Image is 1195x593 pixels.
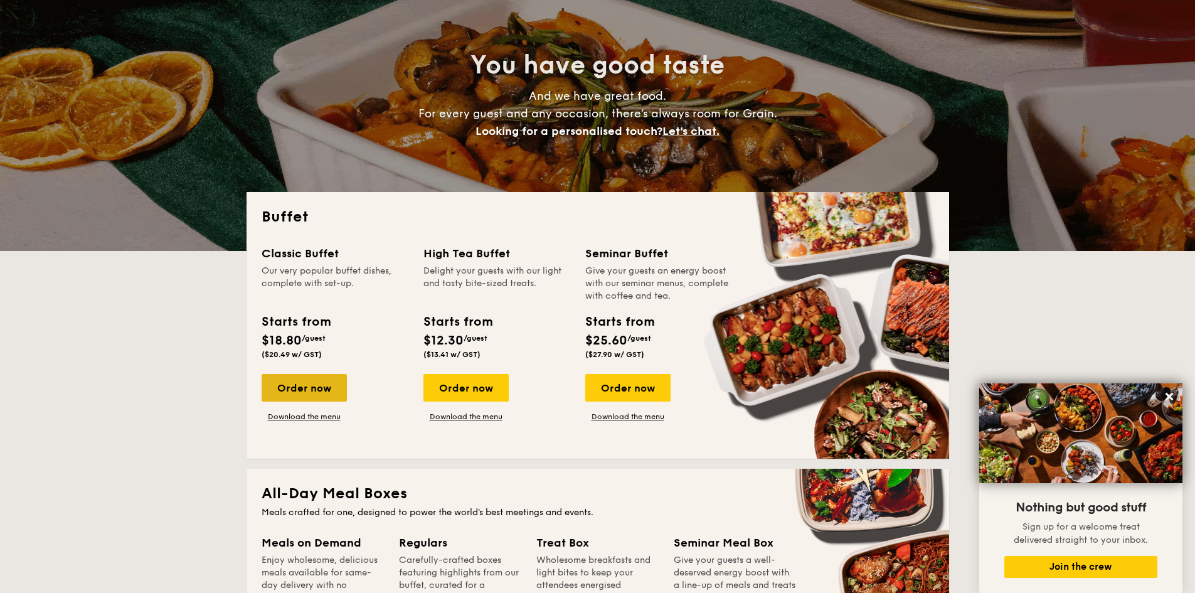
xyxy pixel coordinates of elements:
div: Our very popular buffet dishes, complete with set-up. [262,265,408,302]
h2: Buffet [262,207,934,227]
span: ($27.90 w/ GST) [585,350,644,359]
a: Download the menu [585,412,671,422]
div: Treat Box [536,534,659,552]
span: Looking for a personalised touch? [475,124,662,138]
span: ($13.41 w/ GST) [423,350,481,359]
div: Seminar Meal Box [674,534,796,552]
div: Starts from [423,313,492,331]
span: $18.80 [262,333,302,348]
span: And we have great food. For every guest and any occasion, there’s always room for Grain. [418,89,777,138]
span: $12.30 [423,333,464,348]
button: Join the crew [1004,556,1157,578]
span: Let's chat. [662,124,720,138]
a: Download the menu [423,412,509,422]
div: Delight your guests with our light and tasty bite-sized treats. [423,265,570,302]
span: /guest [302,334,326,343]
h2: All-Day Meal Boxes [262,484,934,504]
div: Seminar Buffet [585,245,732,262]
div: Order now [585,374,671,402]
div: Give your guests an energy boost with our seminar menus, complete with coffee and tea. [585,265,732,302]
img: DSC07876-Edit02-Large.jpeg [979,383,1182,483]
span: /guest [464,334,487,343]
div: Classic Buffet [262,245,408,262]
div: High Tea Buffet [423,245,570,262]
span: /guest [627,334,651,343]
div: Meals on Demand [262,534,384,552]
span: ($20.49 w/ GST) [262,350,322,359]
button: Close [1159,387,1179,407]
span: Sign up for a welcome treat delivered straight to your inbox. [1014,521,1148,545]
div: Order now [262,374,347,402]
div: Starts from [585,313,654,331]
span: You have good taste [470,50,725,80]
div: Starts from [262,313,330,331]
span: Nothing but good stuff [1016,500,1146,515]
div: Order now [423,374,509,402]
span: $25.60 [585,333,627,348]
div: Regulars [399,534,521,552]
a: Download the menu [262,412,347,422]
div: Meals crafted for one, designed to power the world's best meetings and events. [262,506,934,519]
